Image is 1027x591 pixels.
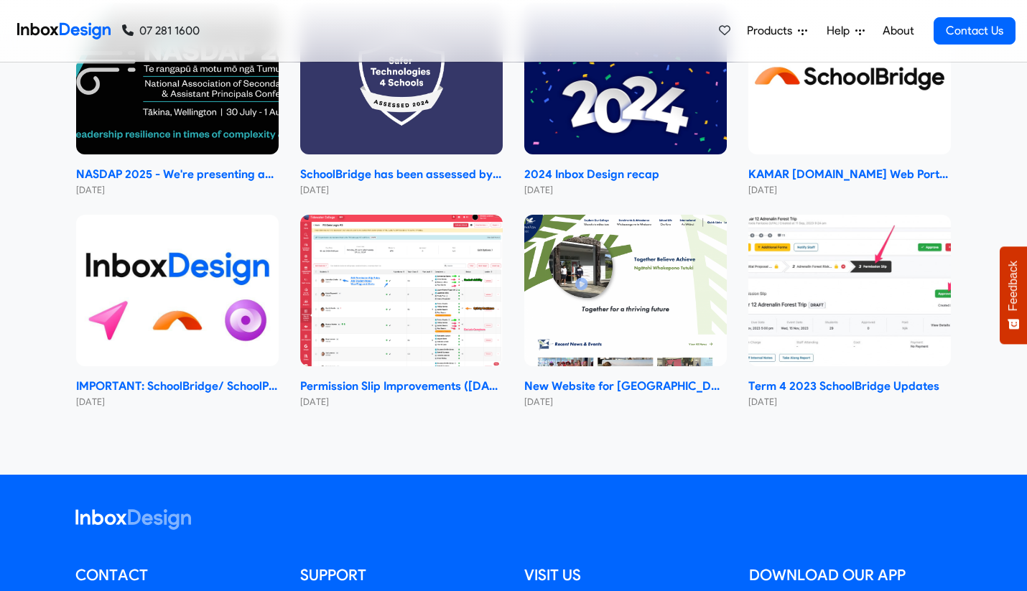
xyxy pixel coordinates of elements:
h5: Support [300,564,503,586]
img: KAMAR school.kiwi Web Portal 2024 Changeover [748,3,951,155]
strong: SchoolBridge has been assessed by Safer Technologies 4 Schools (ST4S) [300,166,503,183]
a: Term 4 2023 SchoolBridge Updates Term 4 2023 SchoolBridge Updates [DATE] [748,215,951,409]
a: Permission Slip Improvements (June 2024) Permission Slip Improvements ([DATE]) [DATE] [300,215,503,409]
img: Permission Slip Improvements (June 2024) [300,215,503,367]
img: New Website for Whangaparāoa College [524,215,727,367]
small: [DATE] [300,183,503,197]
small: [DATE] [76,395,279,409]
img: 2024 Inbox Design recap [524,3,727,155]
strong: 2024 Inbox Design recap [524,166,727,183]
img: SchoolBridge has been assessed by Safer Technologies 4 Schools (ST4S) [300,3,503,155]
img: logo_inboxdesign_white.svg [75,509,191,530]
small: [DATE] [748,395,951,409]
button: Feedback - Show survey [1000,246,1027,344]
a: NASDAP 2025 - We're presenting about SchoolPoint and SchoolBridge NASDAP 2025 - We're presenting ... [76,3,279,197]
a: KAMAR school.kiwi Web Portal 2024 Changeover KAMAR [DOMAIN_NAME] Web Portal 2024 Changeover [DATE] [748,3,951,197]
strong: IMPORTANT: SchoolBridge/ SchoolPoint Data- Sharing Information- NEW 2024 [76,378,279,395]
a: IMPORTANT: SchoolBridge/ SchoolPoint Data- Sharing Information- NEW 2024 IMPORTANT: SchoolBridge/... [76,215,279,409]
a: Help [821,17,870,45]
img: IMPORTANT: SchoolBridge/ SchoolPoint Data- Sharing Information- NEW 2024 [76,215,279,367]
a: SchoolBridge has been assessed by Safer Technologies 4 Schools (ST4S) SchoolBridge has been asses... [300,3,503,197]
a: 2024 Inbox Design recap 2024 Inbox Design recap [DATE] [524,3,727,197]
span: Products [747,22,798,39]
a: Products [741,17,813,45]
h5: Download our App [749,564,952,586]
span: Feedback [1007,261,1020,311]
span: Help [827,22,855,39]
img: Term 4 2023 SchoolBridge Updates [748,215,951,367]
small: [DATE] [524,395,727,409]
small: [DATE] [524,183,727,197]
strong: Term 4 2023 SchoolBridge Updates [748,378,951,395]
a: Contact Us [934,17,1016,45]
strong: KAMAR [DOMAIN_NAME] Web Portal 2024 Changeover [748,166,951,183]
strong: NASDAP 2025 - We're presenting about SchoolPoint and SchoolBridge [76,166,279,183]
a: About [878,17,918,45]
a: New Website for Whangaparāoa College New Website for [GEOGRAPHIC_DATA] [DATE] [524,215,727,409]
small: [DATE] [300,395,503,409]
strong: Permission Slip Improvements ([DATE]) [300,378,503,395]
h5: Visit us [524,564,728,586]
strong: New Website for [GEOGRAPHIC_DATA] [524,378,727,395]
a: 07 281 1600 [122,22,200,39]
h5: Contact [75,564,279,586]
small: [DATE] [76,183,279,197]
img: NASDAP 2025 - We're presenting about SchoolPoint and SchoolBridge [76,3,279,155]
small: [DATE] [748,183,951,197]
